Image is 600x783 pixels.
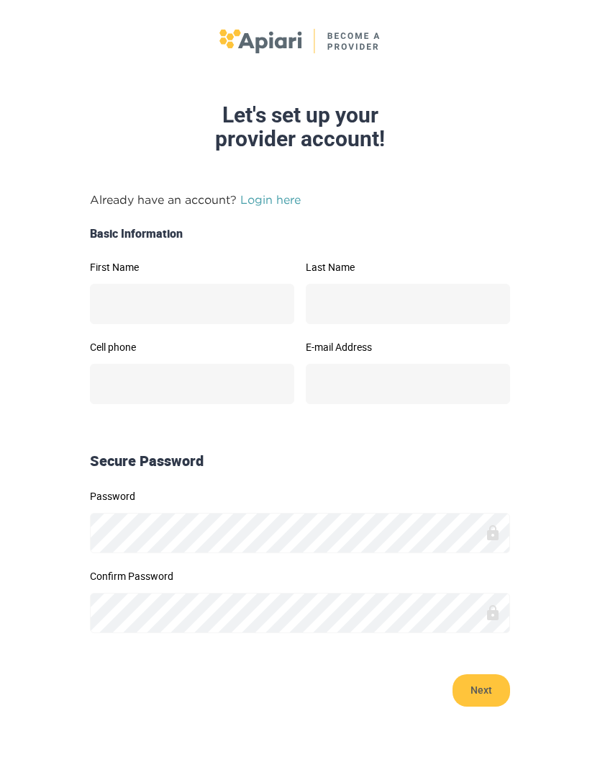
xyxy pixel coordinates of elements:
span: Next [467,674,496,707]
label: Cell phone [90,342,294,352]
label: Password [90,491,510,501]
label: Confirm Password [90,571,510,581]
div: Basic Information [84,225,516,242]
a: Login here [240,193,301,206]
label: E-mail Address [306,342,510,352]
label: First Name [90,262,294,272]
label: Last Name [306,262,510,272]
img: logo [219,29,381,53]
div: Secure Password [84,451,516,472]
button: Next [453,674,510,707]
p: Already have an account? [90,191,510,208]
div: Let's set up your provider account! [19,103,581,151]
